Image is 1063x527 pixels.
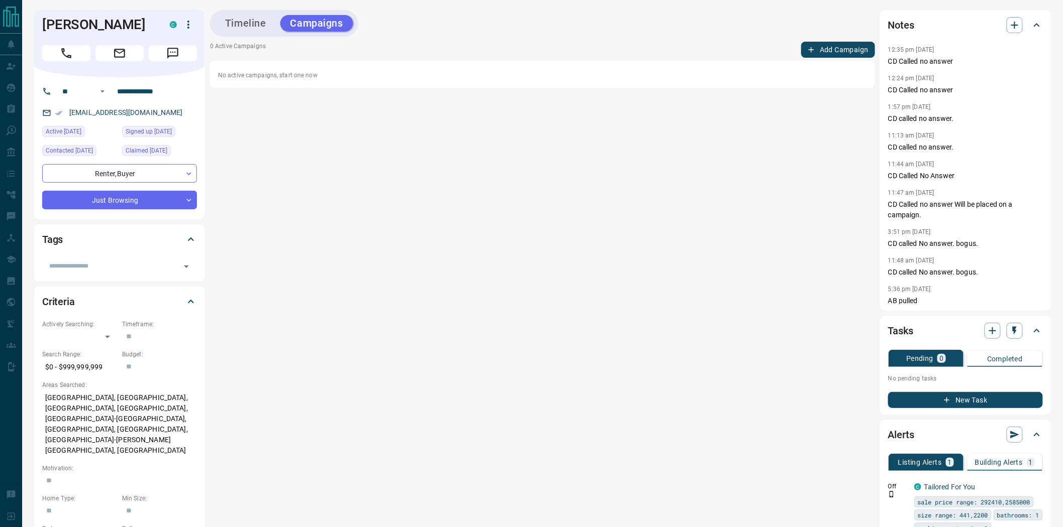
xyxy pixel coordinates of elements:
p: 1 [948,459,952,466]
p: Motivation: [42,464,197,473]
p: Building Alerts [975,459,1023,466]
span: Message [149,45,197,61]
button: Campaigns [280,15,353,32]
p: 12:35 pm [DATE] [888,46,934,53]
h2: Notes [888,17,914,33]
span: Email [95,45,144,61]
p: CD Called no answer [888,56,1043,67]
p: Listing Alerts [898,459,942,466]
p: $0 - $999,999,999 [42,359,117,375]
h2: Tags [42,231,63,247]
div: Criteria [42,290,197,314]
p: CD called no answer. [888,113,1043,124]
svg: Email Verified [55,109,62,116]
span: size range: 441,2200 [918,510,988,520]
p: 1:57 pm [DATE] [888,103,931,110]
div: Alerts [888,423,1043,447]
button: New Task [888,392,1043,408]
p: Actively Searching: [42,320,117,329]
p: CD called no answer. [888,142,1043,153]
div: Mon Aug 11 2025 [42,126,117,140]
p: 1 [1029,459,1033,466]
p: [GEOGRAPHIC_DATA], [GEOGRAPHIC_DATA], [GEOGRAPHIC_DATA], [GEOGRAPHIC_DATA], [GEOGRAPHIC_DATA]-[GE... [42,389,197,459]
p: 5:36 pm [DATE] [888,286,931,293]
div: condos.ca [170,21,177,28]
h2: Alerts [888,427,914,443]
svg: Push Notification Only [888,491,895,498]
div: condos.ca [914,483,921,490]
p: 12:24 pm [DATE] [888,75,934,82]
div: Tue May 26 2020 [122,126,197,140]
div: Just Browsing [42,191,197,209]
span: sale price range: 292410,2585000 [918,497,1030,507]
button: Open [96,85,109,97]
div: Notes [888,13,1043,37]
p: 11:47 am [DATE] [888,189,934,196]
p: Home Type: [42,494,117,503]
span: Claimed [DATE] [126,146,167,156]
h2: Tasks [888,323,913,339]
p: No pending tasks [888,371,1043,386]
p: CD called No answer. bogus. [888,238,1043,249]
p: 11:48 am [DATE] [888,257,934,264]
p: CD called No answer. bogus. [888,267,1043,278]
div: Sun May 19 2024 [122,145,197,159]
button: Open [179,259,193,274]
p: Areas Searched: [42,380,197,389]
p: Budget: [122,350,197,359]
span: Contacted [DATE] [46,146,93,156]
p: Search Range: [42,350,117,359]
p: 11:13 am [DATE] [888,132,934,139]
p: Min Size: [122,494,197,503]
p: Off [888,482,908,491]
span: Signed up [DATE] [126,126,172,137]
p: 0 Active Campaigns [210,42,266,58]
p: CD Called No Answer [888,171,1043,181]
p: Pending [906,355,933,362]
h1: [PERSON_NAME] [42,17,155,33]
div: Wed Jun 25 2025 [42,145,117,159]
div: Tags [42,227,197,251]
span: Call [42,45,90,61]
p: Timeframe: [122,320,197,329]
button: Add Campaign [801,42,875,58]
p: 11:44 am [DATE] [888,161,934,168]
p: CD Called no answer Will be placed on a campaign. [888,199,1043,220]
h2: Criteria [42,294,75,310]
p: No active campaigns, start one now [218,71,867,80]
span: bathrooms: 1 [997,510,1039,520]
div: Tasks [888,319,1043,343]
a: [EMAIL_ADDRESS][DOMAIN_NAME] [69,108,183,116]
button: Timeline [215,15,276,32]
p: 0 [939,355,943,362]
p: CD Called no answer [888,85,1043,95]
p: 3:51 pm [DATE] [888,228,931,235]
a: Tailored For You [924,483,976,491]
span: Active [DATE] [46,126,81,137]
div: Renter , Buyer [42,164,197,183]
p: AB pulled [888,296,1043,306]
p: Completed [987,355,1023,362]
